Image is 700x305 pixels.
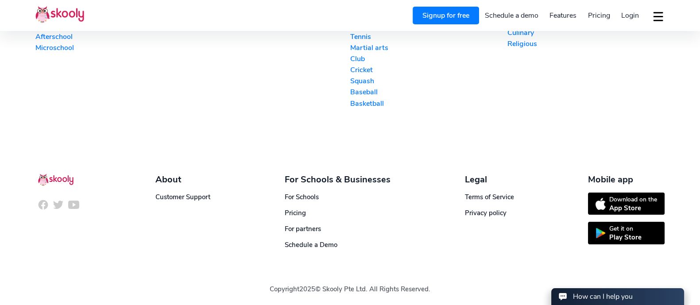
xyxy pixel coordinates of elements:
span: Pricing [588,11,610,20]
a: Schedule a demo [479,8,544,23]
span: 2025 [299,285,315,293]
img: Skooly [35,6,84,23]
div: Legal [464,174,514,185]
a: Squash [350,76,507,86]
a: Religious [507,39,665,49]
a: Signup for free [413,7,479,24]
div: Mobile app [588,174,665,185]
img: icon-playstore [596,228,606,238]
img: icon-facebook [38,199,49,210]
div: About [155,174,210,185]
div: For Schools & Businesses [285,174,391,185]
img: icon-appstore [596,198,606,210]
a: Culinary [507,28,665,38]
a: Pricing [582,8,616,23]
a: For partners [285,224,321,233]
a: Schedule a Demo [285,240,337,249]
a: Download on theApp Store [588,193,665,215]
img: Skooly [38,174,73,186]
a: Cricket [350,65,507,75]
a: Baseball [350,87,507,97]
a: Privacy policy [464,208,506,217]
a: Pricing [285,208,306,217]
button: dropdown menu [652,6,665,27]
a: Features [544,8,582,23]
a: Login [615,8,645,23]
a: Customer Support [155,193,210,201]
div: Download on the [609,195,657,204]
a: Afterschool [35,32,193,42]
a: Club [350,54,507,64]
a: For Schools [285,193,319,201]
a: Terms of Service [464,193,514,201]
img: icon-twitter [53,199,64,210]
span: Login [621,11,639,20]
a: Get it onPlay Store [588,222,665,244]
img: icon-youtube [68,199,79,210]
div: Play Store [609,233,642,242]
a: Martial arts [350,43,507,53]
a: Tennis [350,32,507,42]
a: Basketball [350,99,507,108]
div: Get it on [609,224,642,233]
a: Microschool [35,43,193,53]
div: App Store [609,204,657,212]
